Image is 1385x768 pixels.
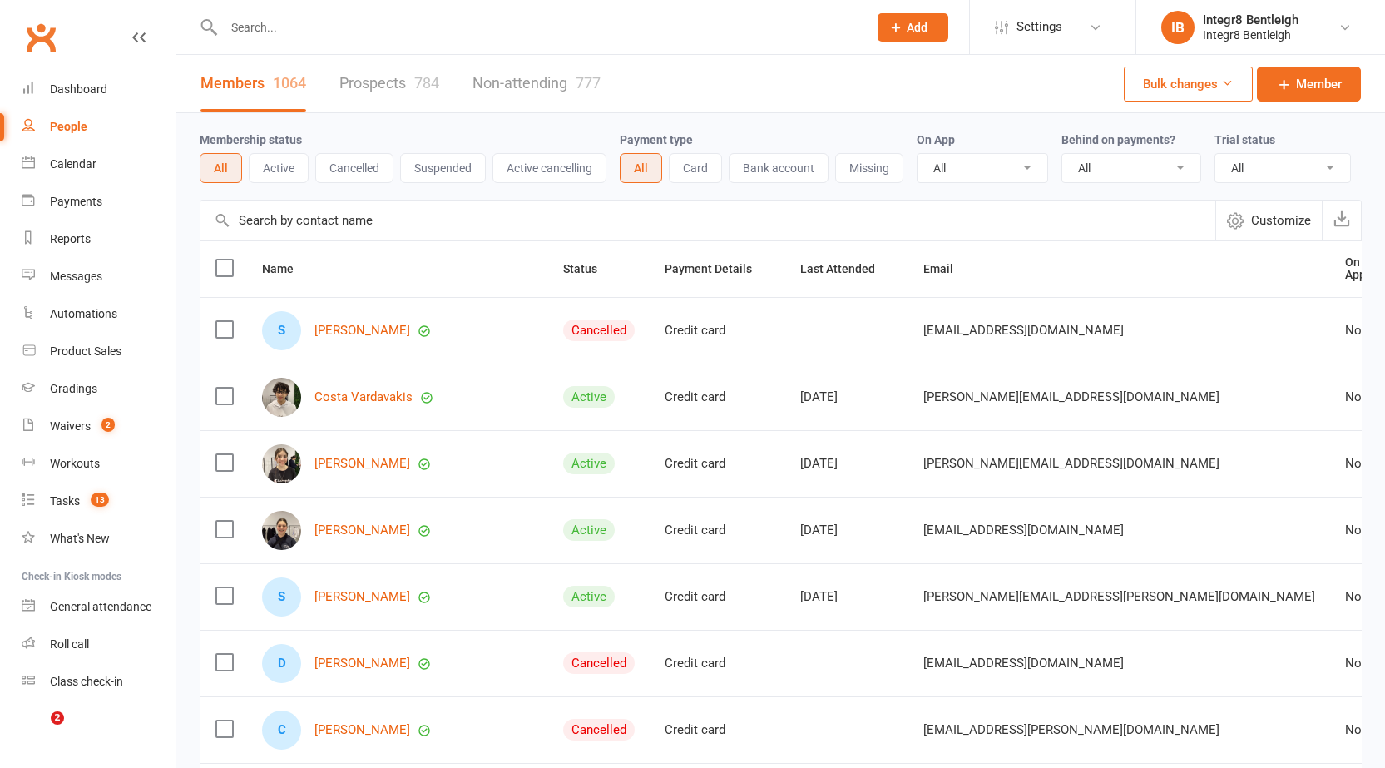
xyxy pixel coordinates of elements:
div: Sam [262,577,301,617]
button: Bank account [729,153,829,183]
label: Behind on payments? [1061,133,1175,146]
span: [PERSON_NAME][EMAIL_ADDRESS][DOMAIN_NAME] [923,381,1219,413]
div: [DATE] [800,390,893,404]
label: On App [917,133,955,146]
div: No [1345,590,1366,604]
button: Cancelled [315,153,393,183]
div: No [1345,523,1366,538]
a: [PERSON_NAME] [314,723,410,737]
div: Payments [50,195,102,208]
button: Card [669,153,722,183]
div: Active [563,519,615,541]
span: Name [262,262,312,275]
span: Status [563,262,616,275]
div: No [1345,657,1366,671]
span: Add [907,21,927,34]
div: Suvo [262,311,301,350]
div: Credit card [665,657,770,671]
div: Credit card [665,723,770,737]
img: Dimitra [262,511,301,550]
button: Bulk changes [1124,67,1253,102]
a: Prospects784 [339,55,439,112]
button: All [620,153,662,183]
div: Workouts [50,457,100,470]
a: Automations [22,295,176,333]
div: Automations [50,307,117,320]
button: Missing [835,153,903,183]
span: 13 [91,493,109,507]
a: Non-attending777 [472,55,601,112]
a: [PERSON_NAME] [314,324,410,338]
div: Reports [50,232,91,245]
a: Payments [22,183,176,220]
div: 777 [576,74,601,92]
div: No [1345,457,1366,471]
div: Credit card [665,590,770,604]
a: Reports [22,220,176,258]
a: Members1064 [200,55,306,112]
span: [PERSON_NAME][EMAIL_ADDRESS][PERSON_NAME][DOMAIN_NAME] [923,581,1315,612]
span: [PERSON_NAME][EMAIL_ADDRESS][DOMAIN_NAME] [923,448,1219,479]
div: Class check-in [50,675,123,688]
div: Integr8 Bentleigh [1203,27,1298,42]
a: Clubworx [20,17,62,58]
div: IB [1161,11,1195,44]
a: Product Sales [22,333,176,370]
div: Credit card [665,457,770,471]
a: Roll call [22,626,176,663]
div: Gradings [50,382,97,395]
input: Search... [219,16,856,39]
div: Cancelled [563,320,635,341]
a: [PERSON_NAME] [314,657,410,671]
div: Active [563,586,615,607]
span: [EMAIL_ADDRESS][DOMAIN_NAME] [923,647,1124,679]
th: On App [1330,241,1381,297]
a: People [22,108,176,146]
a: Waivers 2 [22,408,176,445]
a: Costa Vardavakis [314,390,413,404]
input: Search by contact name [200,201,1215,240]
div: No [1345,390,1366,404]
button: Active cancelling [492,153,606,183]
span: 2 [51,711,64,725]
a: [PERSON_NAME] [314,457,410,471]
label: Payment type [620,133,693,146]
a: Gradings [22,370,176,408]
div: Dashboard [50,82,107,96]
div: Waivers [50,419,91,433]
a: Workouts [22,445,176,483]
div: Carl [262,711,301,750]
div: Cancelled [563,652,635,674]
span: Last Attended [800,262,893,275]
div: No [1345,324,1366,338]
div: Active [563,386,615,408]
div: Credit card [665,390,770,404]
span: Payment Details [665,262,770,275]
div: 784 [414,74,439,92]
div: Cancelled [563,719,635,741]
button: Email [923,259,972,279]
button: Payment Details [665,259,770,279]
div: People [50,120,87,133]
div: [DATE] [800,457,893,471]
a: Member [1257,67,1361,102]
button: Customize [1215,201,1322,240]
span: Member [1296,74,1342,94]
a: Messages [22,258,176,295]
div: Credit card [665,523,770,538]
a: What's New [22,520,176,557]
div: Roll call [50,637,89,651]
span: [EMAIL_ADDRESS][DOMAIN_NAME] [923,315,1124,346]
div: Calendar [50,157,96,171]
span: Customize [1251,211,1311,230]
a: [PERSON_NAME] [314,590,410,604]
div: [DATE] [800,523,893,538]
span: [EMAIL_ADDRESS][DOMAIN_NAME] [923,514,1124,546]
div: Integr8 Bentleigh [1203,12,1298,27]
label: Trial status [1214,133,1275,146]
div: What's New [50,532,110,545]
div: Tasks [50,494,80,508]
button: All [200,153,242,183]
span: 2 [101,418,115,432]
button: Active [249,153,309,183]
